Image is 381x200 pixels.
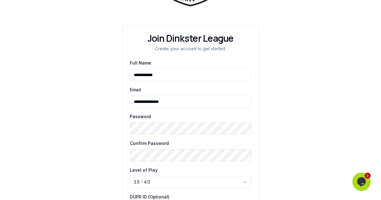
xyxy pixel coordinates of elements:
label: Confirm Password [130,141,169,146]
div: Join Dinkster League [130,33,251,44]
label: Full Name [130,60,151,65]
label: Level of Play [130,167,158,173]
iframe: chat widget [352,173,372,191]
div: Create your account to get started. [130,46,251,52]
label: Email [130,87,141,92]
label: Password [130,114,151,119]
label: DUPR ID (Optional) [130,194,169,199]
